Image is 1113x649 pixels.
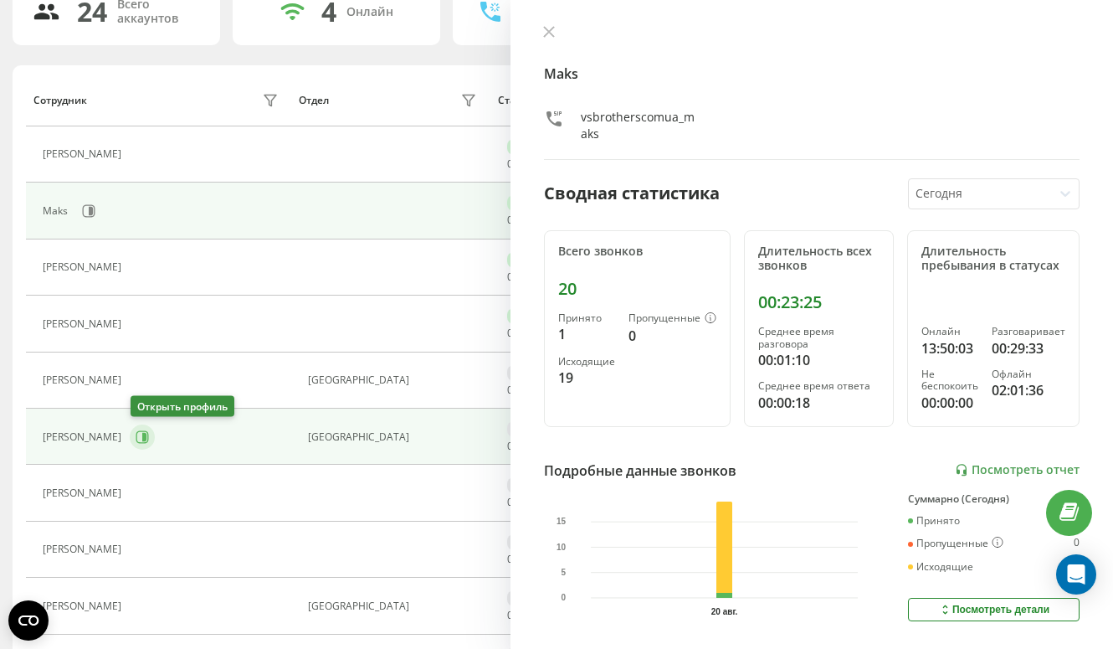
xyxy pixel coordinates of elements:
[758,326,880,350] div: Среднее время разговора
[562,567,567,576] text: 5
[544,181,720,206] div: Сводная статистика
[992,326,1065,337] div: Разговаривает
[43,318,126,330] div: [PERSON_NAME]
[992,368,1065,380] div: Офлайн
[507,270,519,284] span: 01
[43,374,126,386] div: [PERSON_NAME]
[992,338,1065,358] div: 00:29:33
[507,534,561,550] div: Офлайн
[43,431,126,443] div: [PERSON_NAME]
[938,603,1049,616] div: Посмотреть детали
[921,245,1065,273] div: Длительность пребывания в статусах
[558,324,615,344] div: 1
[1056,554,1096,595] div: Open Intercom Messenger
[8,600,49,641] button: Open CMP widget
[507,608,519,622] span: 00
[507,252,560,268] div: Онлайн
[544,64,1080,84] h4: Maks
[558,368,615,388] div: 19
[507,552,519,566] span: 00
[507,365,561,381] div: Офлайн
[507,610,547,621] div: : :
[711,607,738,616] text: 20 авг.
[507,327,547,339] div: : :
[908,561,973,573] div: Исходящие
[921,338,978,358] div: 13:50:03
[43,261,126,273] div: [PERSON_NAME]
[921,368,978,393] div: Не беспокоить
[507,590,561,606] div: Офлайн
[507,139,560,155] div: Онлайн
[507,383,519,397] span: 00
[43,543,126,555] div: [PERSON_NAME]
[758,393,880,413] div: 00:00:18
[908,598,1080,621] button: Посмотреть детали
[558,312,615,324] div: Принято
[908,515,960,527] div: Принято
[308,431,481,443] div: [GEOGRAPHIC_DATA]
[1074,537,1080,550] div: 0
[507,421,561,437] div: Офлайн
[908,537,1003,550] div: Пропущенные
[507,271,547,283] div: : :
[992,380,1065,400] div: 02:01:36
[299,95,329,106] div: Отдел
[507,308,560,324] div: Онлайн
[507,214,547,226] div: : :
[43,600,126,612] div: [PERSON_NAME]
[758,350,880,370] div: 00:01:10
[556,517,567,526] text: 15
[498,95,531,106] div: Статус
[758,292,880,312] div: 00:23:25
[628,326,716,346] div: 0
[544,461,736,481] div: Подробные данные звонков
[921,393,978,413] div: 00:00:00
[556,542,567,551] text: 10
[308,374,481,386] div: [GEOGRAPHIC_DATA]
[908,493,1080,505] div: Суммарно (Сегодня)
[507,195,560,211] div: Онлайн
[346,5,393,19] div: Онлайн
[507,157,519,171] span: 03
[43,148,126,160] div: [PERSON_NAME]
[558,245,716,259] div: Всего звонков
[507,384,547,396] div: : :
[43,487,126,499] div: [PERSON_NAME]
[507,213,519,227] span: 01
[507,158,547,170] div: : :
[758,245,880,273] div: Длительность всех звонков
[758,380,880,392] div: Среднее время ответа
[558,279,716,299] div: 20
[581,109,700,142] div: vsbrotherscomua_maks
[308,600,481,612] div: [GEOGRAPHIC_DATA]
[507,477,561,493] div: Офлайн
[131,396,234,417] div: Открыть профиль
[955,463,1080,477] a: Посмотреть отчет
[628,312,716,326] div: Пропущенные
[507,326,519,340] span: 00
[507,554,547,565] div: : :
[558,356,615,368] div: Исходящие
[33,95,87,106] div: Сотрудник
[507,439,519,453] span: 00
[507,495,519,509] span: 00
[562,593,567,602] text: 0
[921,326,978,337] div: Онлайн
[507,497,547,508] div: : :
[507,440,547,452] div: : :
[43,205,72,217] div: Maks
